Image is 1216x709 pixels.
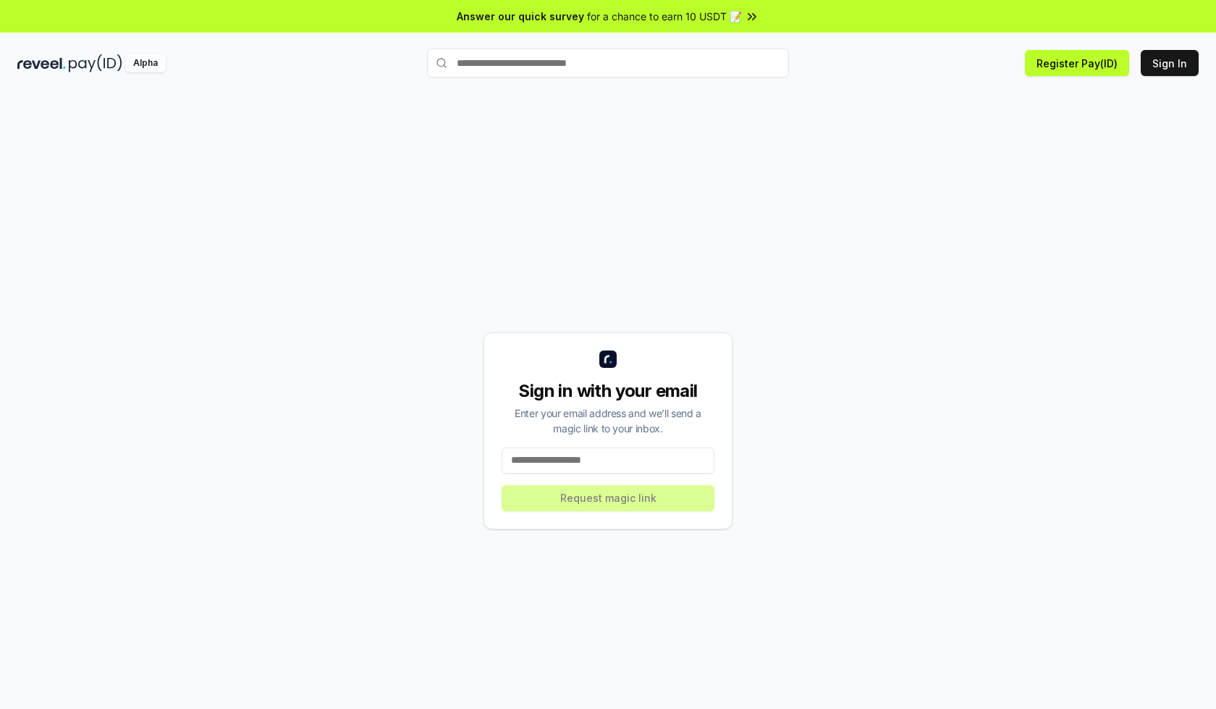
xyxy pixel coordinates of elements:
span: for a chance to earn 10 USDT 📝 [587,9,742,24]
div: Sign in with your email [502,379,714,403]
button: Register Pay(ID) [1025,50,1129,76]
img: logo_small [599,351,617,368]
img: reveel_dark [17,54,66,72]
span: Answer our quick survey [457,9,584,24]
div: Alpha [125,54,166,72]
div: Enter your email address and we’ll send a magic link to your inbox. [502,406,714,436]
button: Sign In [1141,50,1199,76]
img: pay_id [69,54,122,72]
